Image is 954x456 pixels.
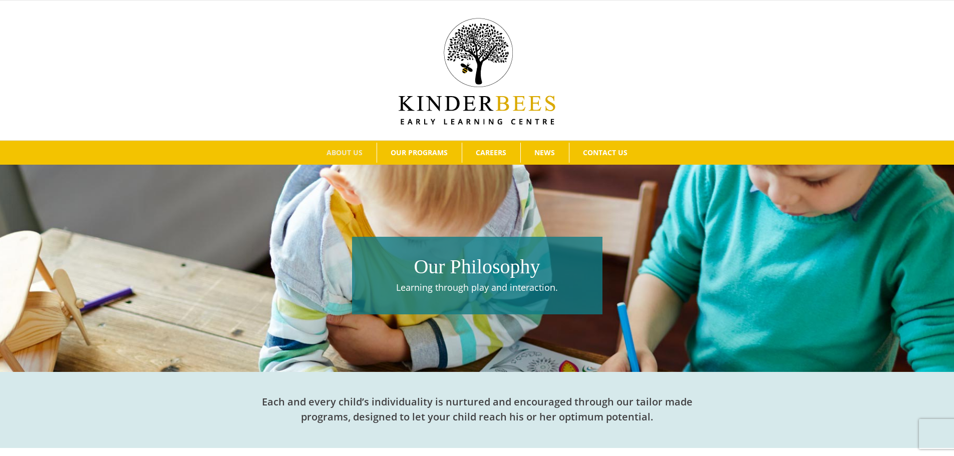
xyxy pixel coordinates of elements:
[521,143,569,163] a: NEWS
[391,149,448,156] span: OUR PROGRAMS
[257,394,698,424] h2: Each and every child’s individuality is nurtured and encouraged through our tailor made programs,...
[15,141,939,165] nav: Main Menu
[462,143,520,163] a: CAREERS
[357,253,597,281] h1: Our Philosophy
[476,149,506,156] span: CAREERS
[377,143,462,163] a: OUR PROGRAMS
[583,149,627,156] span: CONTACT US
[327,149,363,156] span: ABOUT US
[534,149,555,156] span: NEWS
[569,143,642,163] a: CONTACT US
[313,143,377,163] a: ABOUT US
[357,281,597,294] p: Learning through play and interaction.
[399,18,555,125] img: Kinder Bees Logo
